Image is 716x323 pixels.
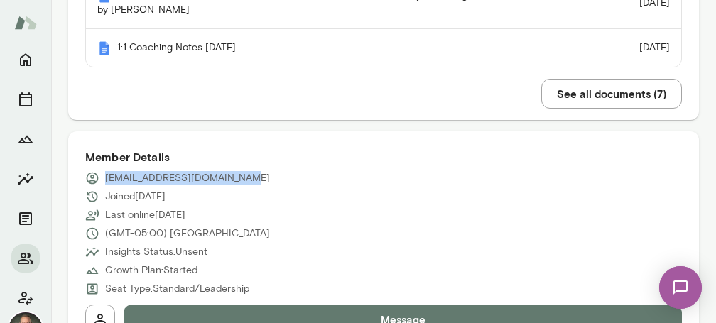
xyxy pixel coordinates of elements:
[11,244,40,273] button: Members
[105,263,197,278] p: Growth Plan: Started
[11,45,40,74] button: Home
[105,171,270,185] p: [EMAIL_ADDRESS][DOMAIN_NAME]
[86,29,617,67] th: 1:1 Coaching Notes [DATE]
[11,85,40,114] button: Sessions
[11,165,40,193] button: Insights
[97,41,112,55] img: Mento | Coaching sessions
[85,148,682,165] h6: Member Details
[105,190,166,204] p: Joined [DATE]
[11,125,40,153] button: Growth Plan
[617,29,681,67] td: [DATE]
[105,226,270,241] p: (GMT-05:00) [GEOGRAPHIC_DATA]
[11,284,40,312] button: Client app
[105,282,249,296] p: Seat Type: Standard/Leadership
[105,208,185,222] p: Last online [DATE]
[541,79,682,109] button: See all documents (7)
[105,245,207,259] p: Insights Status: Unsent
[11,204,40,233] button: Documents
[14,9,37,36] img: Mento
